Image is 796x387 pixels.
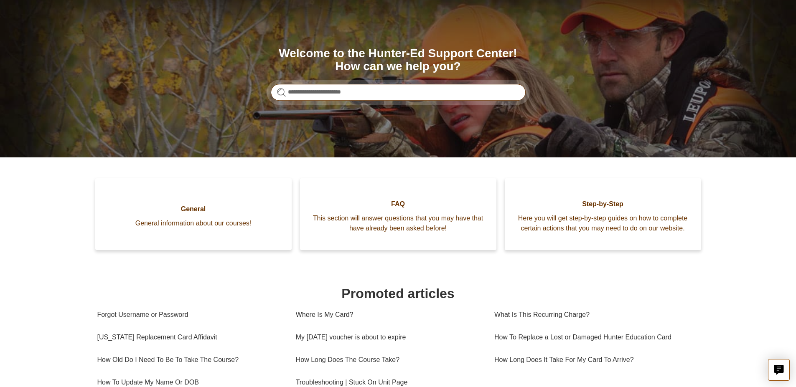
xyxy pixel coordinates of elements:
[494,326,693,349] a: How To Replace a Lost or Damaged Hunter Education Card
[768,359,790,381] button: Live chat
[271,47,526,73] h1: Welcome to the Hunter-Ed Support Center! How can we help you?
[505,178,701,250] a: Step-by-Step Here you will get step-by-step guides on how to complete certain actions that you ma...
[494,349,693,371] a: How Long Does It Take For My Card To Arrive?
[97,304,283,326] a: Forgot Username or Password
[95,178,292,250] a: General General information about our courses!
[313,199,484,209] span: FAQ
[517,213,689,233] span: Here you will get step-by-step guides on how to complete certain actions that you may need to do ...
[517,199,689,209] span: Step-by-Step
[97,326,283,349] a: [US_STATE] Replacement Card Affidavit
[494,304,693,326] a: What Is This Recurring Charge?
[97,283,699,304] h1: Promoted articles
[296,304,482,326] a: Where Is My Card?
[271,84,526,101] input: Search
[313,213,484,233] span: This section will answer questions that you may have that have already been asked before!
[97,349,283,371] a: How Old Do I Need To Be To Take The Course?
[108,218,279,228] span: General information about our courses!
[296,349,482,371] a: How Long Does The Course Take?
[108,204,279,214] span: General
[300,178,496,250] a: FAQ This section will answer questions that you may have that have already been asked before!
[296,326,482,349] a: My [DATE] voucher is about to expire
